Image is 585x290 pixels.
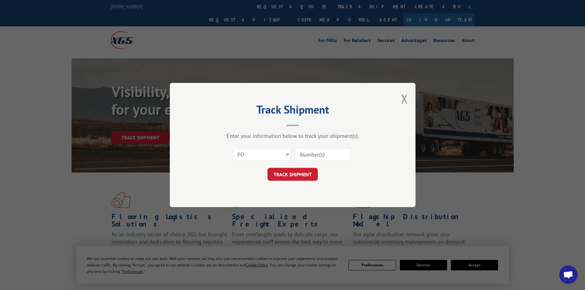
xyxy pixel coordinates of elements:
div: Open chat [559,265,578,284]
button: TRACK SHIPMENT [267,168,318,181]
button: Close modal [401,91,408,107]
input: Number(s) [295,148,351,161]
h2: Track Shipment [201,105,385,117]
div: Enter your information below to track your shipment(s). [201,132,385,139]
